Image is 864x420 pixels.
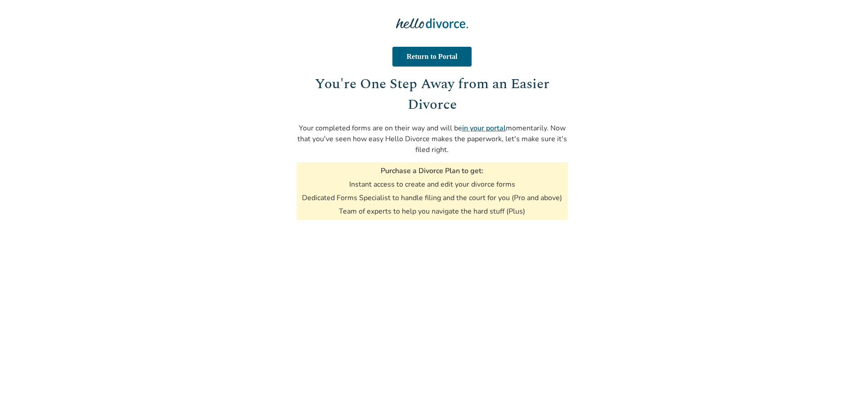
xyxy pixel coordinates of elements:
[381,166,483,176] h3: Purchase a Divorce Plan to get:
[297,74,568,116] h1: You're One Step Away from an Easier Divorce
[396,14,468,32] img: Hello Divorce Logo
[297,123,568,155] p: Your completed forms are on their way and will be momentarily. Now that you've seen how easy Hell...
[349,179,515,189] li: Instant access to create and edit your divorce forms
[339,206,525,216] li: Team of experts to help you navigate the hard stuff (Plus)
[462,123,506,133] a: in your portal
[391,47,473,67] a: Return to Portal
[302,193,562,203] li: Dedicated Forms Specialist to handle filing and the court for you (Pro and above)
